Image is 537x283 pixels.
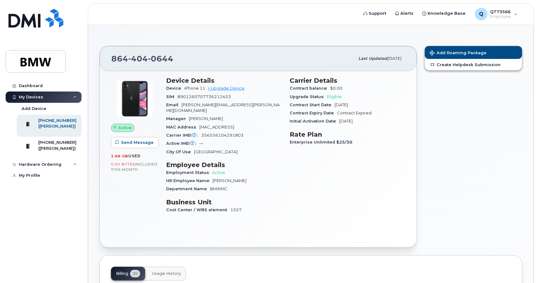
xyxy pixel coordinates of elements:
[128,154,141,158] span: used
[118,125,132,131] span: Active
[166,170,212,175] span: Employment Status
[208,86,245,91] a: + Upgrade Device
[290,131,406,138] h3: Rate Plan
[339,119,353,123] span: [DATE]
[330,86,342,91] span: $0.00
[166,125,199,129] span: MAC Address
[184,86,205,91] span: iPhone 11
[166,161,282,169] h3: Employee Details
[111,137,159,148] button: Send Message
[425,59,522,70] a: Create Helpdesk Submission
[189,116,223,121] span: [PERSON_NAME]
[194,149,238,154] span: [GEOGRAPHIC_DATA]
[387,56,401,61] span: [DATE]
[166,94,177,99] span: SIM
[166,141,199,146] span: Active IMEI
[334,102,348,107] span: [DATE]
[166,207,230,212] span: Cost Center / WBS element
[166,116,189,121] span: Manager
[213,178,246,183] span: [PERSON_NAME]
[230,207,242,212] span: 1557
[166,178,213,183] span: HR Employee Name
[337,111,371,115] span: Contract Expired
[425,46,522,59] button: Add Roaming Package
[212,170,225,175] span: Active
[327,94,342,99] span: Eligible
[290,102,334,107] span: Contract Start Date
[166,186,210,191] span: Department Name
[430,50,487,56] span: Add Roaming Package
[111,162,135,166] span: 0.00 Bytes
[290,140,355,144] span: Enterprise Unlimited $25/30
[111,54,173,63] span: 864
[210,186,228,191] span: BMWMC
[152,271,181,276] span: Usage History
[510,256,532,278] iframe: Messenger Launcher
[177,94,231,99] span: 8901260707736212453
[166,102,280,113] span: [PERSON_NAME][EMAIL_ADDRESS][PERSON_NAME][DOMAIN_NAME]
[116,80,154,118] img: iPhone_11.jpg
[199,125,234,129] span: [MAC_ADDRESS]
[358,56,387,61] span: Last updated
[148,54,173,63] span: 0644
[201,133,244,138] span: 356556104291803
[166,198,282,206] h3: Business Unit
[290,86,330,91] span: Contract balance
[290,77,406,84] h3: Carrier Details
[290,94,327,99] span: Upgrade Status
[121,139,154,145] span: Send Message
[290,111,337,115] span: Contract Expiry Date
[166,102,182,107] span: Email
[166,77,282,84] h3: Device Details
[111,154,128,158] span: 1.06 GB
[166,86,184,91] span: Device
[166,133,201,138] span: Carrier IMEI
[166,149,194,154] span: City Of Use
[128,54,148,63] span: 404
[290,119,339,123] span: Initial Activation Date
[199,141,203,146] span: —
